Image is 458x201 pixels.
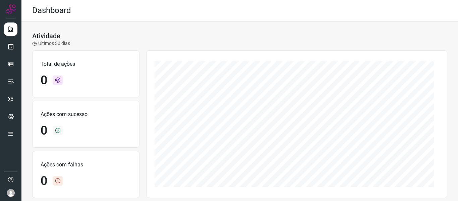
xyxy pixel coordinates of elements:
h1: 0 [41,123,47,138]
h1: 0 [41,174,47,188]
p: Ações com sucesso [41,110,131,118]
h2: Dashboard [32,6,71,15]
h3: Atividade [32,32,60,40]
p: Total de ações [41,60,131,68]
h1: 0 [41,73,47,88]
img: avatar-user-boy.jpg [7,189,15,197]
p: Últimos 30 dias [32,40,70,47]
img: Logo [6,4,16,14]
p: Ações com falhas [41,161,131,169]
